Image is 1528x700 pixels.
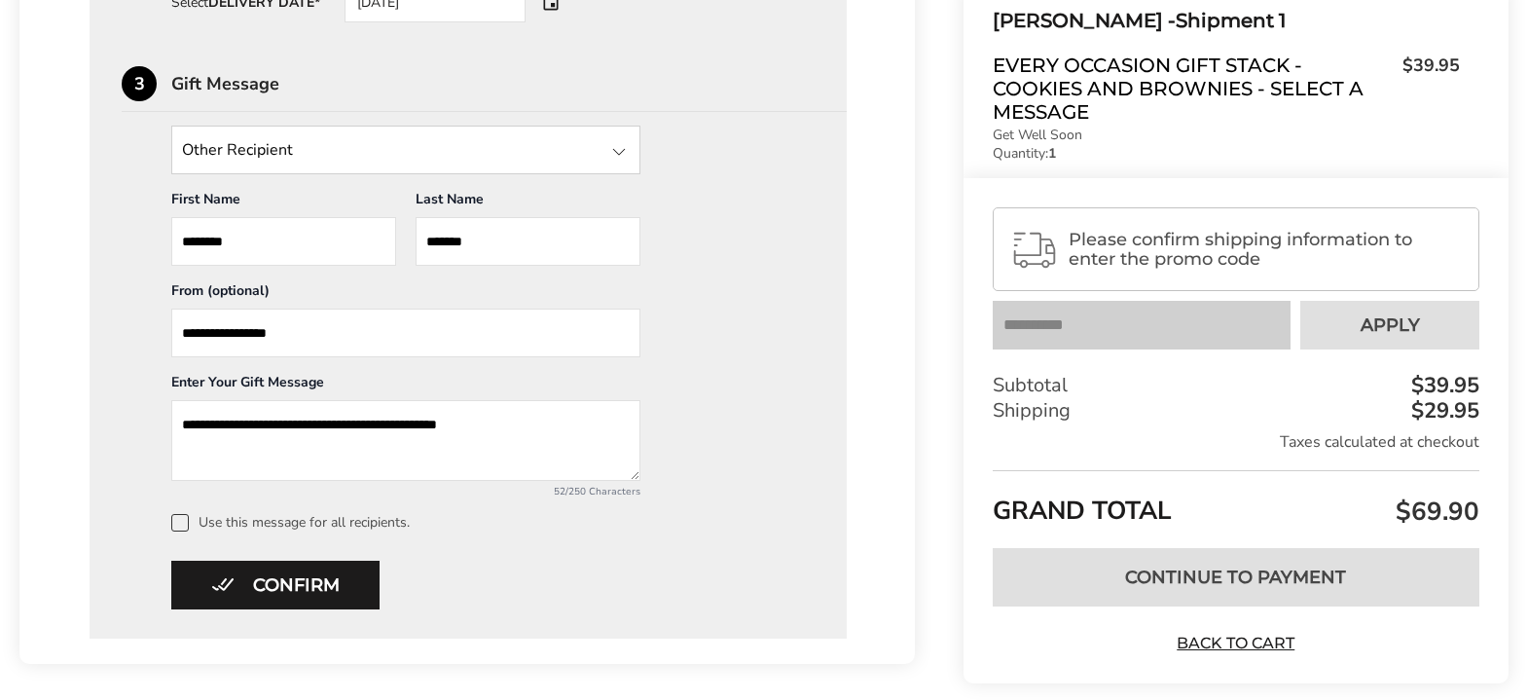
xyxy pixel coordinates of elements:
[1406,400,1479,422] div: $29.95
[171,561,380,609] button: Confirm button
[1300,301,1479,350] button: Apply
[1361,316,1420,334] span: Apply
[993,54,1460,124] a: Every Occasion Gift Stack - Cookies and Brownies - Select a Message$39.95
[171,400,640,481] textarea: Add a message
[993,5,1460,37] div: Shipment 1
[993,54,1393,124] span: Every Occasion Gift Stack - Cookies and Brownies - Select a Message
[993,398,1479,424] div: Shipping
[993,147,1460,161] p: Quantity:
[416,217,640,266] input: Last Name
[171,514,815,532] label: Use this message for all recipients.
[171,126,640,174] input: State
[171,309,640,357] input: From
[993,9,1176,32] span: [PERSON_NAME] -
[1168,633,1304,654] a: Back to Cart
[171,281,640,309] div: From (optional)
[1391,494,1479,528] span: $69.90
[416,190,640,217] div: Last Name
[993,431,1479,453] div: Taxes calculated at checkout
[993,373,1479,398] div: Subtotal
[171,373,640,400] div: Enter Your Gift Message
[171,485,640,498] div: 52/250 Characters
[993,129,1460,142] p: Get Well Soon
[993,470,1479,534] div: GRAND TOTAL
[1393,54,1460,119] span: $39.95
[122,66,157,101] div: 3
[171,75,847,92] div: Gift Message
[171,217,396,266] input: First Name
[993,548,1479,607] button: Continue to Payment
[171,190,396,217] div: First Name
[1406,375,1479,396] div: $39.95
[1048,144,1056,163] strong: 1
[1069,230,1462,269] span: Please confirm shipping information to enter the promo code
